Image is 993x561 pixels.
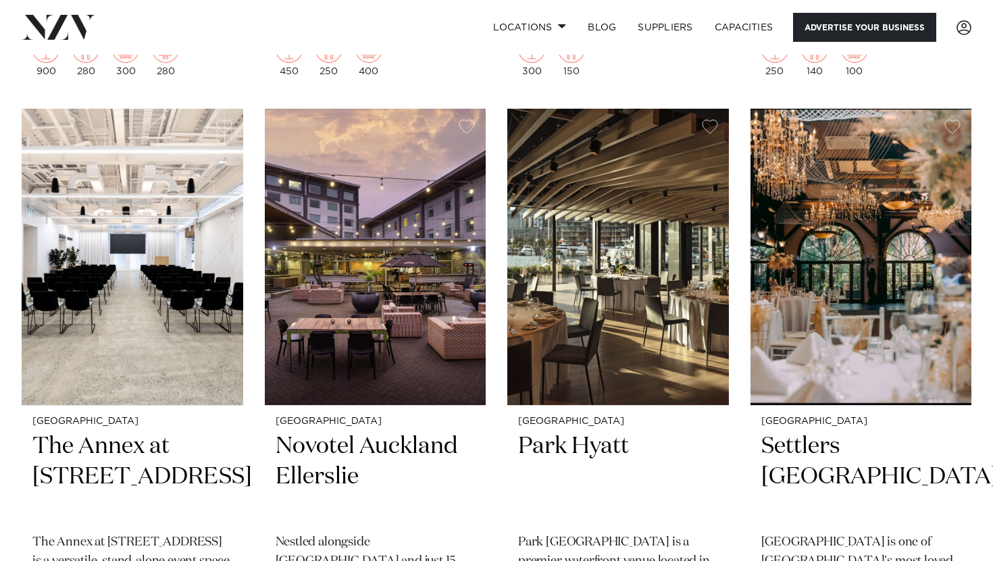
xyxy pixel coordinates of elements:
a: SUPPLIERS [627,13,703,42]
small: [GEOGRAPHIC_DATA] [32,417,232,427]
img: nzv-logo.png [22,15,95,39]
a: Capacities [704,13,784,42]
div: 450 [276,36,303,76]
div: 400 [355,36,382,76]
a: Locations [482,13,577,42]
h2: The Annex at [STREET_ADDRESS] [32,431,232,523]
div: 900 [32,36,59,76]
small: [GEOGRAPHIC_DATA] [761,417,961,427]
div: 280 [72,36,99,76]
a: Advertise your business [793,13,936,42]
div: 150 [558,36,585,76]
div: 280 [152,36,179,76]
h2: Park Hyatt [518,431,718,523]
a: BLOG [577,13,627,42]
div: 250 [315,36,342,76]
small: [GEOGRAPHIC_DATA] [518,417,718,427]
h2: Novotel Auckland Ellerslie [276,431,476,523]
div: 250 [761,36,788,76]
div: 100 [841,36,868,76]
div: 300 [112,36,139,76]
h2: Settlers [GEOGRAPHIC_DATA] [761,431,961,523]
div: 140 [801,36,828,76]
div: 300 [518,36,545,76]
small: [GEOGRAPHIC_DATA] [276,417,476,427]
